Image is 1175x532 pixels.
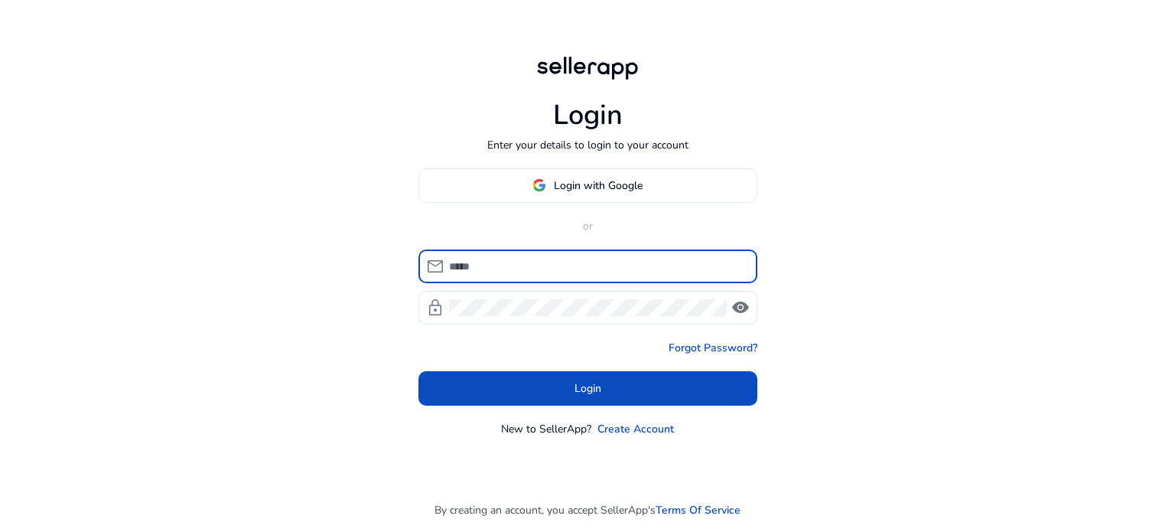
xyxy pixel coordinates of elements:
[532,178,546,192] img: google-logo.svg
[426,257,444,276] span: mail
[656,502,740,518] a: Terms Of Service
[487,137,688,153] p: Enter your details to login to your account
[554,178,643,194] span: Login with Google
[553,99,623,132] h1: Login
[597,421,674,437] a: Create Account
[574,380,601,397] span: Login
[418,168,757,203] button: Login with Google
[426,299,444,317] span: lock
[418,371,757,406] button: Login
[731,299,750,317] span: visibility
[418,218,757,234] p: or
[501,421,591,437] p: New to SellerApp?
[669,340,757,356] a: Forgot Password?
